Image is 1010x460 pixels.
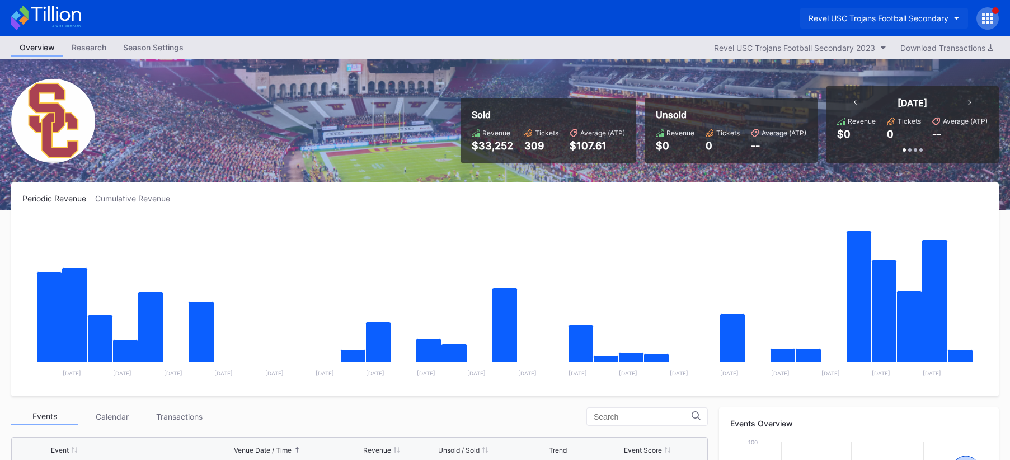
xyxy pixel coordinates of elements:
[706,140,740,152] div: 0
[316,370,334,377] text: [DATE]
[22,194,95,203] div: Periodic Revenue
[518,370,537,377] text: [DATE]
[482,129,510,137] div: Revenue
[656,109,806,120] div: Unsold
[63,39,115,55] div: Research
[670,370,688,377] text: [DATE]
[113,370,131,377] text: [DATE]
[11,39,63,57] a: Overview
[898,117,921,125] div: Tickets
[751,140,806,152] div: --
[923,370,941,377] text: [DATE]
[809,13,948,23] div: Revel USC Trojans Football Secondary
[145,408,213,425] div: Transactions
[78,408,145,425] div: Calendar
[771,370,790,377] text: [DATE]
[438,446,480,454] div: Unsold / Sold
[524,140,558,152] div: 309
[95,194,179,203] div: Cumulative Revenue
[666,129,694,137] div: Revenue
[11,408,78,425] div: Events
[11,79,95,163] img: Revel_USC_Trojans_Football_Secondary.png
[569,370,587,377] text: [DATE]
[467,370,486,377] text: [DATE]
[872,370,890,377] text: [DATE]
[115,39,192,57] a: Season Settings
[417,370,435,377] text: [DATE]
[656,140,694,152] div: $0
[472,109,625,120] div: Sold
[366,370,384,377] text: [DATE]
[800,8,968,29] button: Revel USC Trojans Football Secondary
[115,39,192,55] div: Season Settings
[624,446,662,454] div: Event Score
[535,129,558,137] div: Tickets
[716,129,740,137] div: Tickets
[848,117,876,125] div: Revenue
[472,140,513,152] div: $33,252
[821,370,840,377] text: [DATE]
[619,370,637,377] text: [DATE]
[720,370,739,377] text: [DATE]
[63,39,115,57] a: Research
[900,43,993,53] div: Download Transactions
[22,217,988,385] svg: Chart title
[943,117,988,125] div: Average (ATP)
[265,370,284,377] text: [DATE]
[363,446,391,454] div: Revenue
[549,446,567,454] div: Trend
[51,446,69,454] div: Event
[887,128,894,140] div: 0
[214,370,233,377] text: [DATE]
[708,40,892,55] button: Revel USC Trojans Football Secondary 2023
[714,43,875,53] div: Revel USC Trojans Football Secondary 2023
[898,97,927,109] div: [DATE]
[837,128,851,140] div: $0
[63,370,81,377] text: [DATE]
[594,412,692,421] input: Search
[234,446,292,454] div: Venue Date / Time
[164,370,182,377] text: [DATE]
[762,129,806,137] div: Average (ATP)
[932,128,941,140] div: --
[580,129,625,137] div: Average (ATP)
[730,419,988,428] div: Events Overview
[570,140,625,152] div: $107.61
[895,40,999,55] button: Download Transactions
[748,439,758,445] text: 100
